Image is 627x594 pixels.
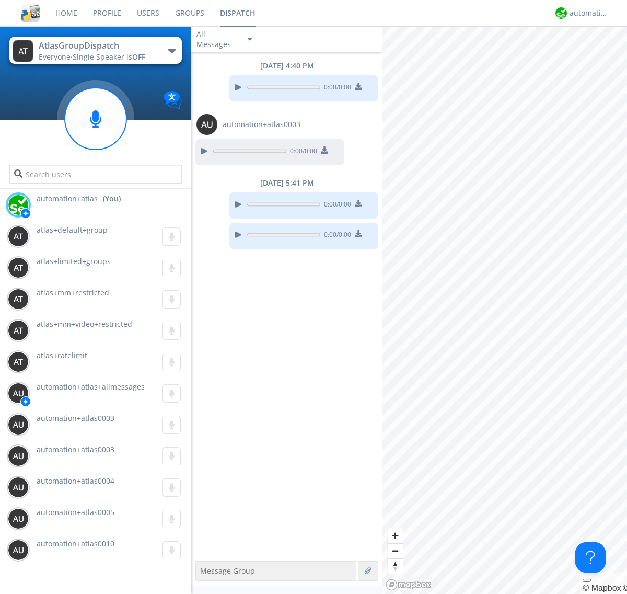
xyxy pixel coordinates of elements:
span: automation+atlas0005 [37,507,114,517]
div: AtlasGroupDispatch [39,40,156,52]
img: 373638.png [8,320,29,341]
img: 373638.png [8,445,29,466]
span: 0:00 / 0:00 [320,83,351,94]
a: Mapbox logo [386,579,432,591]
img: 373638.png [8,383,29,404]
img: d2d01cd9b4174d08988066c6d424eccd [8,195,29,215]
span: automation+atlas0004 [37,476,114,486]
input: Search users [9,165,181,184]
span: OFF [132,52,145,62]
img: 373638.png [8,508,29,529]
span: Single Speaker is [73,52,145,62]
img: d2d01cd9b4174d08988066c6d424eccd [555,7,567,19]
button: Reset bearing to north [388,558,403,574]
div: All Messages [196,29,238,50]
button: Zoom in [388,528,403,543]
span: atlas+mm+video+restricted [37,319,132,329]
span: 0:00 / 0:00 [286,146,317,158]
div: (You) [103,193,121,204]
span: 0:00 / 0:00 [320,230,351,242]
img: download media button [355,83,362,90]
img: 373638.png [8,540,29,561]
span: automation+atlas0003 [37,413,114,423]
a: Mapbox [583,584,621,592]
span: atlas+ratelimit [37,350,87,360]
span: automation+atlas0003 [223,119,300,130]
span: atlas+default+group [37,225,108,235]
img: 373638.png [196,114,217,135]
button: Toggle attribution [583,579,591,582]
div: Everyone · [39,52,156,62]
img: caret-down-sm.svg [248,38,252,41]
img: 373638.png [8,414,29,435]
img: 373638.png [8,351,29,372]
img: download media button [355,200,362,207]
img: 373638.png [8,477,29,498]
img: download media button [321,146,328,154]
button: AtlasGroupDispatchEveryone·Single Speaker isOFF [9,37,181,64]
div: [DATE] 5:41 PM [191,178,382,188]
button: Zoom out [388,543,403,558]
div: [DATE] 4:40 PM [191,61,382,71]
span: automation+atlas+allmessages [37,382,145,392]
div: automation+atlas [570,8,609,18]
span: automation+atlas [37,193,98,204]
img: cddb5a64eb264b2086981ab96f4c1ba7 [21,4,40,22]
span: Reset bearing to north [388,559,403,574]
span: Zoom out [388,544,403,558]
img: 373638.png [8,257,29,278]
img: 373638.png [8,226,29,247]
img: 373638.png [8,289,29,310]
span: atlas+mm+restricted [37,288,109,298]
iframe: Toggle Customer Support [575,542,606,573]
span: 0:00 / 0:00 [320,200,351,211]
span: automation+atlas0010 [37,539,114,549]
span: atlas+limited+groups [37,256,111,266]
img: download media button [355,230,362,237]
img: 373638.png [13,40,33,62]
span: automation+atlas0003 [37,444,114,454]
img: Translation enabled [164,91,182,109]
